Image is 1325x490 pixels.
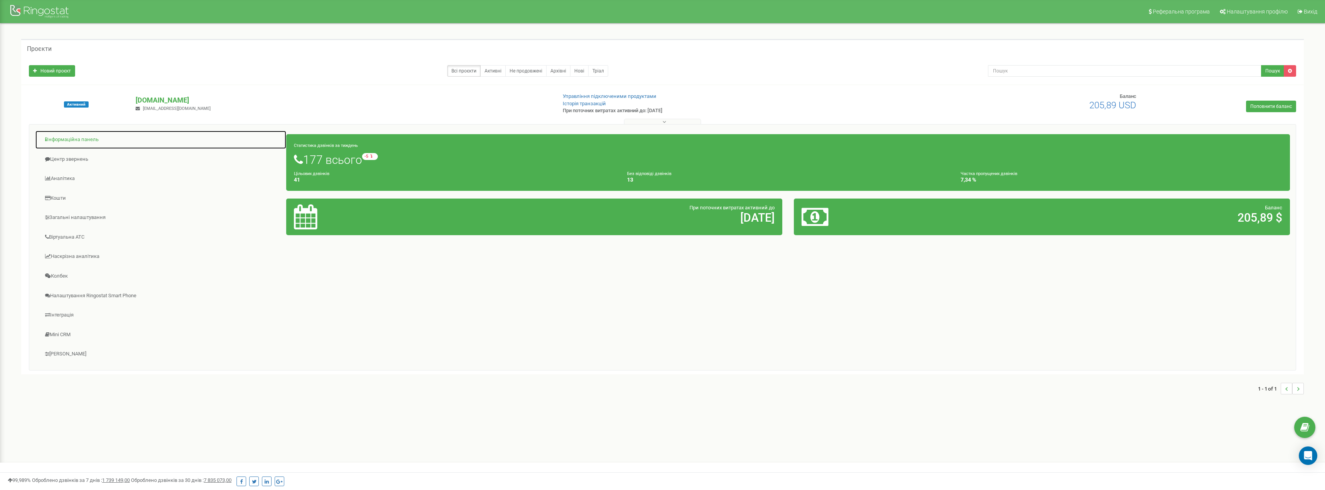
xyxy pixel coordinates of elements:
[362,153,378,160] small: -5
[35,208,287,227] a: Загальні налаштування
[1246,101,1296,112] a: Поповнити баланс
[294,171,329,176] small: Цільових дзвінків
[35,286,287,305] a: Налаштування Ringostat Smart Phone
[988,65,1261,77] input: Пошук
[35,267,287,286] a: Колбек
[35,150,287,169] a: Центр звернень
[1227,8,1288,15] span: Налаштування профілю
[1089,100,1136,111] span: 205,89 USD
[480,65,506,77] a: Активні
[563,93,656,99] a: Управління підключеними продуктами
[961,171,1017,176] small: Частка пропущених дзвінків
[35,306,287,325] a: Інтеграція
[294,177,616,183] h4: 41
[35,189,287,208] a: Кошти
[546,65,570,77] a: Архівні
[1265,205,1282,210] span: Баланс
[570,65,589,77] a: Нові
[35,345,287,364] a: [PERSON_NAME]
[64,101,89,108] span: Активний
[966,211,1282,224] h2: 205,89 $
[1258,375,1304,402] nav: ...
[35,130,287,149] a: Інформаційна панель
[294,143,358,148] small: Статистика дзвінків за тиждень
[35,169,287,188] a: Аналiтика
[35,228,287,247] a: Віртуальна АТС
[136,95,550,105] p: [DOMAIN_NAME]
[961,177,1282,183] h4: 7,34 %
[35,247,287,266] a: Наскрізна аналітика
[143,106,211,111] span: [EMAIL_ADDRESS][DOMAIN_NAME]
[588,65,608,77] a: Тріал
[35,325,287,344] a: Mini CRM
[458,211,775,224] h2: [DATE]
[689,205,775,210] span: При поточних витратах активний до
[563,107,871,115] p: При поточних витратах активний до: [DATE]
[1304,8,1317,15] span: Вихід
[627,177,949,183] h4: 13
[1299,446,1317,465] div: Open Intercom Messenger
[563,101,606,106] a: Історія транзакцій
[29,65,75,77] a: Новий проєкт
[1153,8,1210,15] span: Реферальна програма
[1261,65,1284,77] button: Пошук
[1258,383,1281,394] span: 1 - 1 of 1
[627,171,671,176] small: Без відповіді дзвінків
[1120,93,1136,99] span: Баланс
[27,45,52,52] h5: Проєкти
[505,65,547,77] a: Не продовжені
[447,65,481,77] a: Всі проєкти
[294,153,1282,166] h1: 177 всього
